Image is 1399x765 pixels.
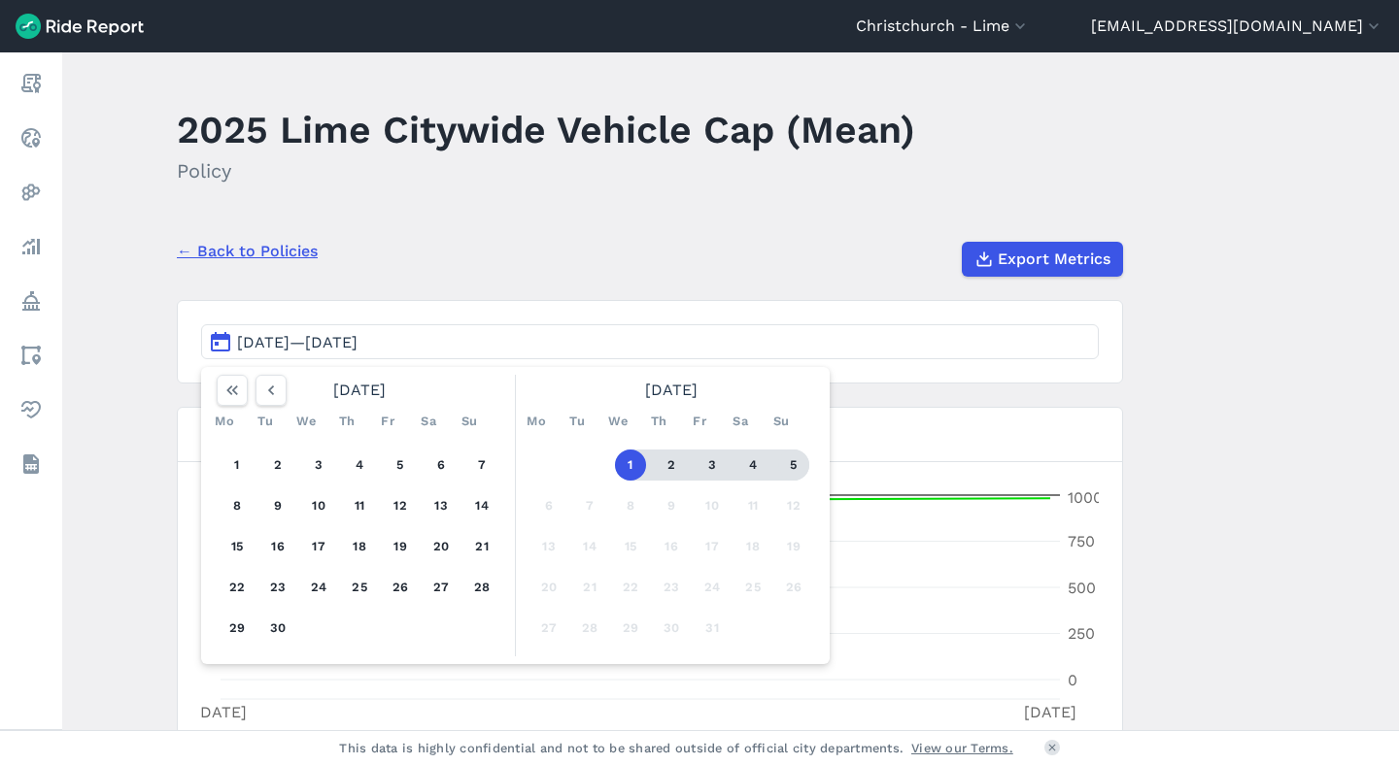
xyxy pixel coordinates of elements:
[16,14,144,39] img: Ride Report
[344,572,375,603] button: 25
[697,490,728,521] button: 10
[262,572,293,603] button: 23
[14,283,49,318] a: Policy
[766,406,797,437] div: Su
[778,572,809,603] button: 26
[656,572,687,603] button: 23
[533,531,564,562] button: 13
[778,449,809,481] button: 5
[574,613,605,644] button: 28
[562,406,593,437] div: Tu
[14,120,49,155] a: Realtime
[521,406,552,437] div: Mo
[737,490,768,521] button: 11
[290,406,322,437] div: We
[303,531,334,562] button: 17
[303,572,334,603] button: 24
[385,572,416,603] button: 26
[426,531,457,562] button: 20
[344,449,375,481] button: 4
[178,408,1122,462] h3: Compliance for 2025 Lime Citywide Vehicle Cap (Mean)
[14,392,49,427] a: Health
[697,613,728,644] button: 31
[194,703,247,721] tspan: [DATE]
[998,248,1110,271] span: Export Metrics
[615,572,646,603] button: 22
[615,449,646,481] button: 1
[1068,624,1095,643] tspan: 250
[237,333,358,351] span: [DATE]—[DATE]
[533,490,564,521] button: 6
[177,156,915,185] h2: Policy
[303,449,334,481] button: 3
[615,490,646,521] button: 8
[1024,703,1076,721] tspan: [DATE]
[177,240,318,263] a: ← Back to Policies
[602,406,633,437] div: We
[962,242,1123,277] button: Export Metrics
[697,572,728,603] button: 24
[1068,671,1077,689] tspan: 0
[209,375,510,406] div: [DATE]
[201,324,1099,359] button: [DATE]—[DATE]
[385,490,416,521] button: 12
[413,406,444,437] div: Sa
[574,531,605,562] button: 14
[344,531,375,562] button: 18
[737,449,768,481] button: 4
[1068,532,1095,550] tspan: 750
[262,449,293,481] button: 2
[222,572,253,603] button: 22
[856,15,1030,38] button: Christchurch - Lime
[14,447,49,482] a: Datasets
[778,531,809,562] button: 19
[454,406,485,437] div: Su
[656,613,687,644] button: 30
[533,572,564,603] button: 20
[1091,15,1383,38] button: [EMAIL_ADDRESS][DOMAIN_NAME]
[385,449,416,481] button: 5
[737,572,768,603] button: 25
[466,531,497,562] button: 21
[725,406,756,437] div: Sa
[684,406,715,437] div: Fr
[222,449,253,481] button: 1
[303,490,334,521] button: 10
[697,531,728,562] button: 17
[262,490,293,521] button: 9
[466,449,497,481] button: 7
[426,449,457,481] button: 6
[14,175,49,210] a: Heatmaps
[14,338,49,373] a: Areas
[222,490,253,521] button: 8
[1068,579,1096,597] tspan: 500
[521,375,822,406] div: [DATE]
[1068,488,1103,507] tspan: 1000
[209,406,240,437] div: Mo
[331,406,362,437] div: Th
[262,531,293,562] button: 16
[14,229,49,264] a: Analyze
[656,490,687,521] button: 9
[426,490,457,521] button: 13
[615,613,646,644] button: 29
[222,531,253,562] button: 15
[426,572,457,603] button: 27
[466,572,497,603] button: 28
[466,490,497,521] button: 14
[14,66,49,101] a: Report
[222,613,253,644] button: 29
[697,449,728,481] button: 3
[344,490,375,521] button: 11
[533,613,564,644] button: 27
[656,531,687,562] button: 16
[737,531,768,562] button: 18
[385,531,416,562] button: 19
[574,572,605,603] button: 21
[574,490,605,521] button: 7
[643,406,674,437] div: Th
[911,739,1013,757] a: View our Terms.
[372,406,403,437] div: Fr
[656,449,687,481] button: 2
[262,613,293,644] button: 30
